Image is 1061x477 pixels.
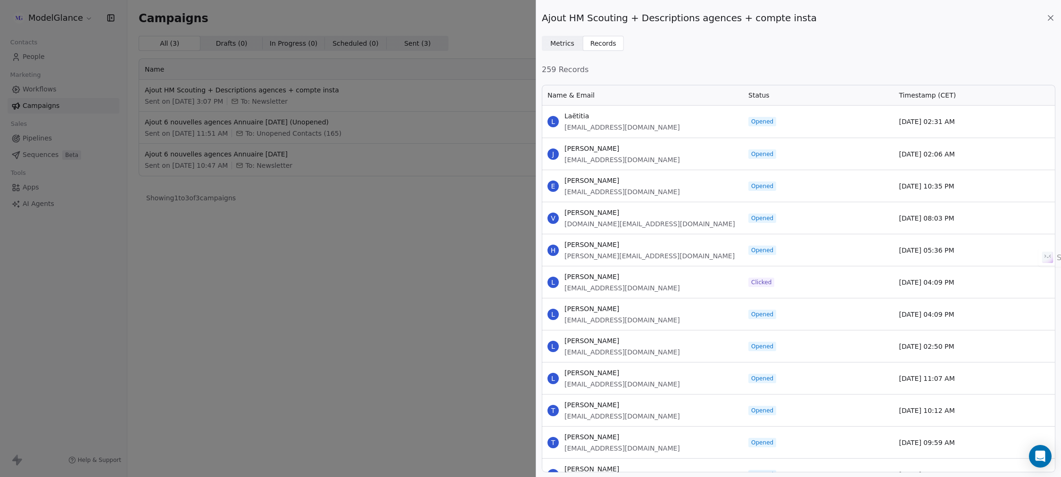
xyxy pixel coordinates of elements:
[547,213,559,224] span: V
[899,374,955,383] span: [DATE] 11:07 AM
[899,406,955,415] span: [DATE] 10:12 AM
[49,56,73,62] div: Domaine
[751,150,773,158] span: Opened
[899,214,954,223] span: [DATE] 08:03 PM
[107,55,115,62] img: tab_keywords_by_traffic_grey.svg
[547,309,559,320] span: L
[751,407,773,414] span: Opened
[564,464,735,474] span: [PERSON_NAME]
[547,277,559,288] span: L
[564,400,680,410] span: [PERSON_NAME]
[564,144,680,153] span: [PERSON_NAME]
[564,187,680,197] span: [EMAIL_ADDRESS][DOMAIN_NAME]
[564,219,735,229] span: [DOMAIN_NAME][EMAIL_ADDRESS][DOMAIN_NAME]
[899,90,956,100] span: Timestamp (CET)
[547,90,595,100] span: Name & Email
[547,405,559,416] span: T
[564,336,680,345] span: [PERSON_NAME]
[25,25,107,32] div: Domaine: [DOMAIN_NAME]
[564,411,680,421] span: [EMAIL_ADDRESS][DOMAIN_NAME]
[899,117,955,126] span: [DATE] 02:31 AM
[1029,445,1052,468] div: Open Intercom Messenger
[564,111,680,121] span: Laëtitia
[542,106,1055,473] div: grid
[564,315,680,325] span: [EMAIL_ADDRESS][DOMAIN_NAME]
[899,278,954,287] span: [DATE] 04:09 PM
[15,25,23,32] img: website_grey.svg
[751,214,773,222] span: Opened
[564,155,680,164] span: [EMAIL_ADDRESS][DOMAIN_NAME]
[751,118,773,125] span: Opened
[564,444,680,453] span: [EMAIL_ADDRESS][DOMAIN_NAME]
[899,246,954,255] span: [DATE] 05:36 PM
[751,247,773,254] span: Opened
[542,11,817,25] span: Ajout HM Scouting + Descriptions agences + compte insta
[564,304,680,313] span: [PERSON_NAME]
[899,181,954,191] span: [DATE] 10:35 PM
[550,39,574,49] span: Metrics
[899,342,954,351] span: [DATE] 02:50 PM
[117,56,144,62] div: Mots-clés
[564,432,680,442] span: [PERSON_NAME]
[564,283,680,293] span: [EMAIL_ADDRESS][DOMAIN_NAME]
[547,181,559,192] span: E
[751,343,773,350] span: Opened
[26,15,46,23] div: v 4.0.24
[564,347,680,357] span: [EMAIL_ADDRESS][DOMAIN_NAME]
[748,90,770,100] span: Status
[15,15,23,23] img: logo_orange.svg
[751,182,773,190] span: Opened
[547,148,559,160] span: J
[564,368,680,378] span: [PERSON_NAME]
[547,116,559,127] span: L
[564,240,735,249] span: [PERSON_NAME]
[564,123,680,132] span: [EMAIL_ADDRESS][DOMAIN_NAME]
[542,64,1055,75] span: 259 Records
[547,245,559,256] span: H
[564,379,680,389] span: [EMAIL_ADDRESS][DOMAIN_NAME]
[564,272,680,281] span: [PERSON_NAME]
[899,438,955,447] span: [DATE] 09:59 AM
[751,375,773,382] span: Opened
[751,311,773,318] span: Opened
[899,310,954,319] span: [DATE] 04:09 PM
[899,149,955,159] span: [DATE] 02:06 AM
[547,373,559,384] span: L
[751,439,773,446] span: Opened
[38,55,46,62] img: tab_domain_overview_orange.svg
[547,437,559,448] span: T
[564,251,735,261] span: [PERSON_NAME][EMAIL_ADDRESS][DOMAIN_NAME]
[751,279,771,286] span: Clicked
[547,341,559,352] span: L
[564,208,735,217] span: [PERSON_NAME]
[564,176,680,185] span: [PERSON_NAME]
